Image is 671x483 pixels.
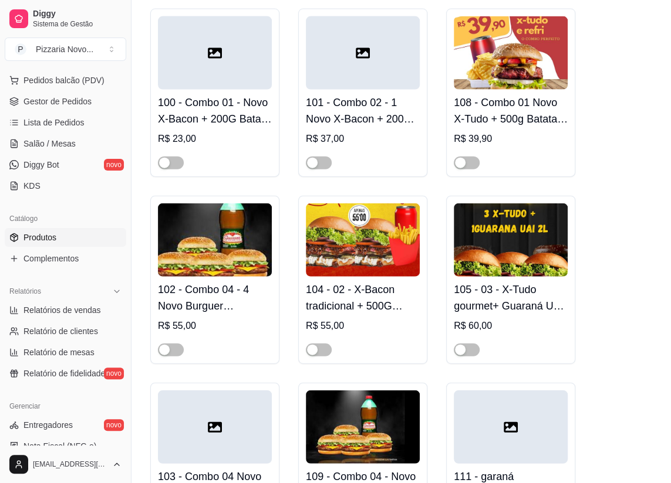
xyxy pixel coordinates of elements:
button: Pedidos balcão (PDV) [5,71,126,90]
div: Catálogo [5,209,126,228]
div: Pizzaria Novo ... [36,43,93,55]
a: Relatório de fidelidadenovo [5,364,126,383]
img: product-image [454,203,568,277]
div: R$ 39,90 [454,132,568,146]
span: [EMAIL_ADDRESS][DOMAIN_NAME] [33,460,107,469]
a: Relatórios de vendas [5,301,126,319]
span: Sistema de Gestão [33,19,122,29]
div: R$ 55,00 [306,319,420,333]
span: P [15,43,26,55]
span: Entregadores [23,419,73,431]
img: product-image [158,203,272,277]
span: Gestor de Pedidos [23,96,92,107]
span: Pedidos balcão (PDV) [23,74,104,86]
span: Diggy [33,9,122,19]
div: R$ 23,00 [158,132,272,146]
h4: 102 - Combo 04 - 4 Novo Burguer tradicional+ Refrigerante 2L UAI [158,281,272,314]
span: Lista de Pedidos [23,117,85,128]
h4: 100 - Combo 01 - Novo X-Bacon + 200G Batata + Coca Cola Lata [158,94,272,127]
a: Lista de Pedidos [5,113,126,132]
a: DiggySistema de Gestão [5,5,126,33]
a: Entregadoresnovo [5,416,126,434]
a: KDS [5,176,126,195]
img: product-image [306,203,420,277]
h4: 104 - 02 - X-Bacon tradicional + 500G Batata Frita + Coca Cola 600ML [306,281,420,314]
span: Salão / Mesas [23,138,76,149]
span: Relatórios [9,287,41,296]
a: Relatório de mesas [5,343,126,362]
a: Diggy Botnovo [5,155,126,174]
span: Complementos [23,253,79,264]
button: Select a team [5,38,126,61]
span: KDS [23,180,41,192]
span: Nota Fiscal (NFC-e) [23,440,96,452]
img: product-image [454,16,568,90]
span: Relatórios de vendas [23,304,101,316]
a: Produtos [5,228,126,247]
a: Complementos [5,249,126,268]
div: R$ 37,00 [306,132,420,146]
span: Relatório de clientes [23,325,98,337]
a: Relatório de clientes [5,322,126,341]
span: Produtos [23,232,56,243]
div: R$ 60,00 [454,319,568,333]
div: R$ 55,00 [158,319,272,333]
a: Nota Fiscal (NFC-e) [5,437,126,455]
img: product-image [306,390,420,464]
span: Diggy Bot [23,159,59,171]
h4: 101 - Combo 02 - 1 Novo X-Bacon + 200G Batata + Coca Cola 200ML [306,94,420,127]
a: Salão / Mesas [5,134,126,153]
a: Gestor de Pedidos [5,92,126,111]
h4: 105 - 03 - X-Tudo gourmet+ Guaraná UAI 2L [454,281,568,314]
button: [EMAIL_ADDRESS][DOMAIN_NAME] [5,450,126,478]
span: Relatório de fidelidade [23,368,105,379]
div: Gerenciar [5,397,126,416]
h4: 108 - Combo 01 Novo X-Tudo + 500g Batata +guarana 200ML [454,94,568,127]
span: Relatório de mesas [23,346,95,358]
